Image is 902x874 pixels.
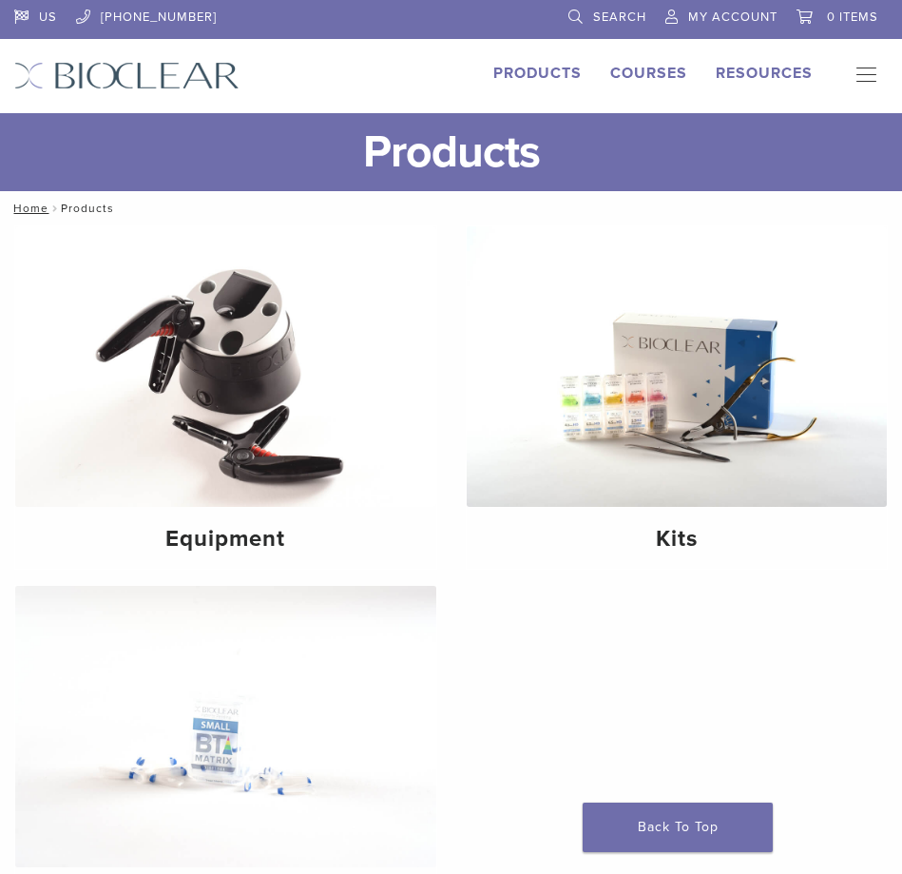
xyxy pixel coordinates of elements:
a: Back To Top [583,803,773,852]
span: My Account [688,10,777,25]
a: Resources [716,64,813,83]
img: Reorder Components [15,586,436,866]
a: Home [8,202,48,215]
span: / [48,204,61,213]
span: Search [593,10,646,25]
span: 0 items [827,10,878,25]
a: Equipment [15,226,436,569]
a: Courses [610,64,687,83]
a: Products [493,64,582,83]
img: Equipment [15,226,436,507]
nav: Primary Navigation [841,62,888,90]
a: Kits [467,226,888,569]
img: Bioclear [14,62,240,89]
img: Kits [467,226,888,507]
h4: Equipment [30,522,421,556]
h4: Kits [482,522,873,556]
